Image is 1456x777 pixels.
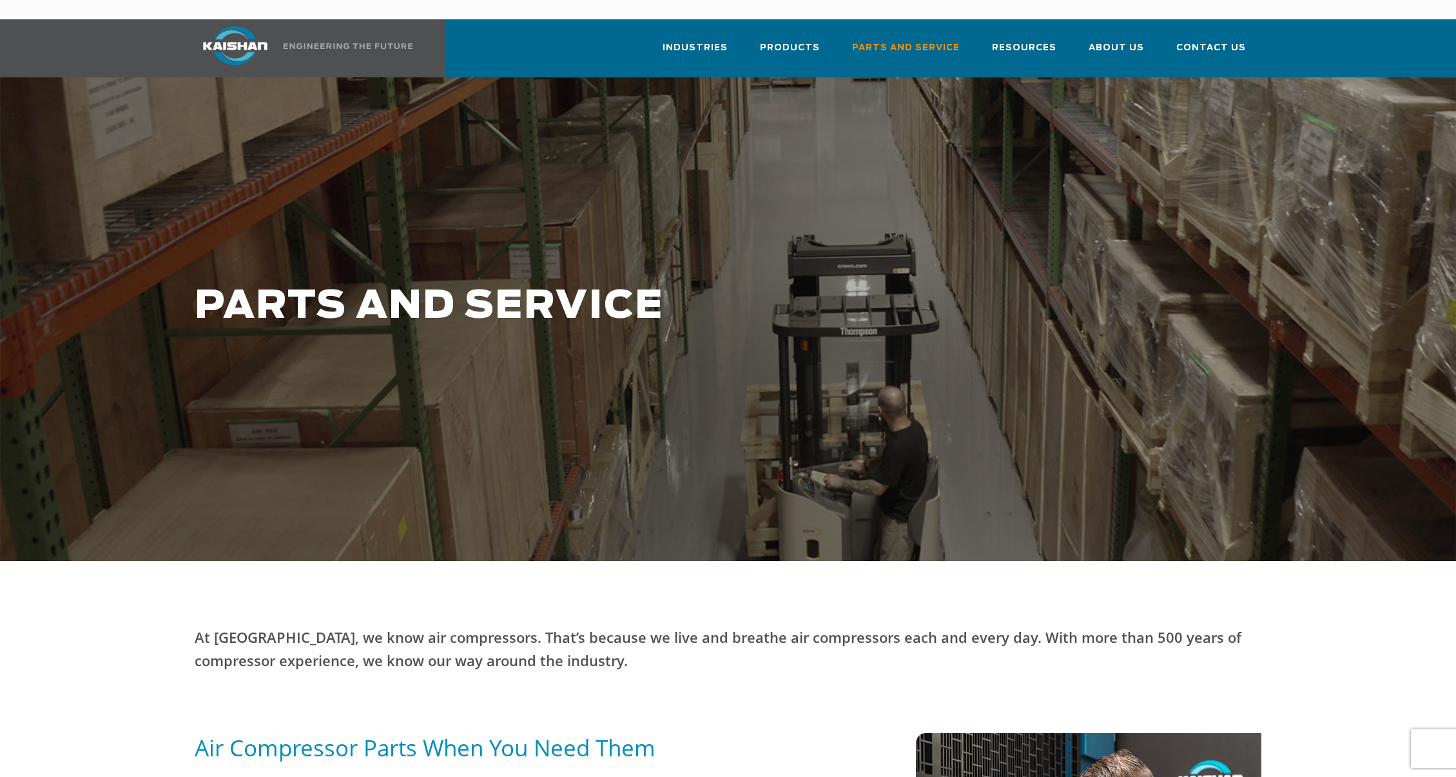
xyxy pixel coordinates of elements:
a: About Us [1089,31,1144,75]
span: Resources [992,41,1056,55]
a: Products [760,31,820,75]
p: At [GEOGRAPHIC_DATA], we know air compressors. That’s because we live and breathe air compressors... [195,625,1262,672]
a: Resources [992,31,1056,75]
h5: Air Compressor Parts When You Need Them [195,733,875,762]
span: Parts and Service [852,41,960,55]
span: Contact Us [1176,41,1246,55]
a: Contact Us [1176,31,1246,75]
a: Industries [663,31,728,75]
img: Engineering the future [284,43,413,49]
h1: PARTS AND SERVICE [195,285,1082,328]
span: Products [760,41,820,55]
a: Parts and Service [852,31,960,75]
span: Industries [663,41,728,55]
span: About Us [1089,41,1144,55]
img: kaishan logo [187,26,284,65]
a: Kaishan USA [187,19,415,77]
